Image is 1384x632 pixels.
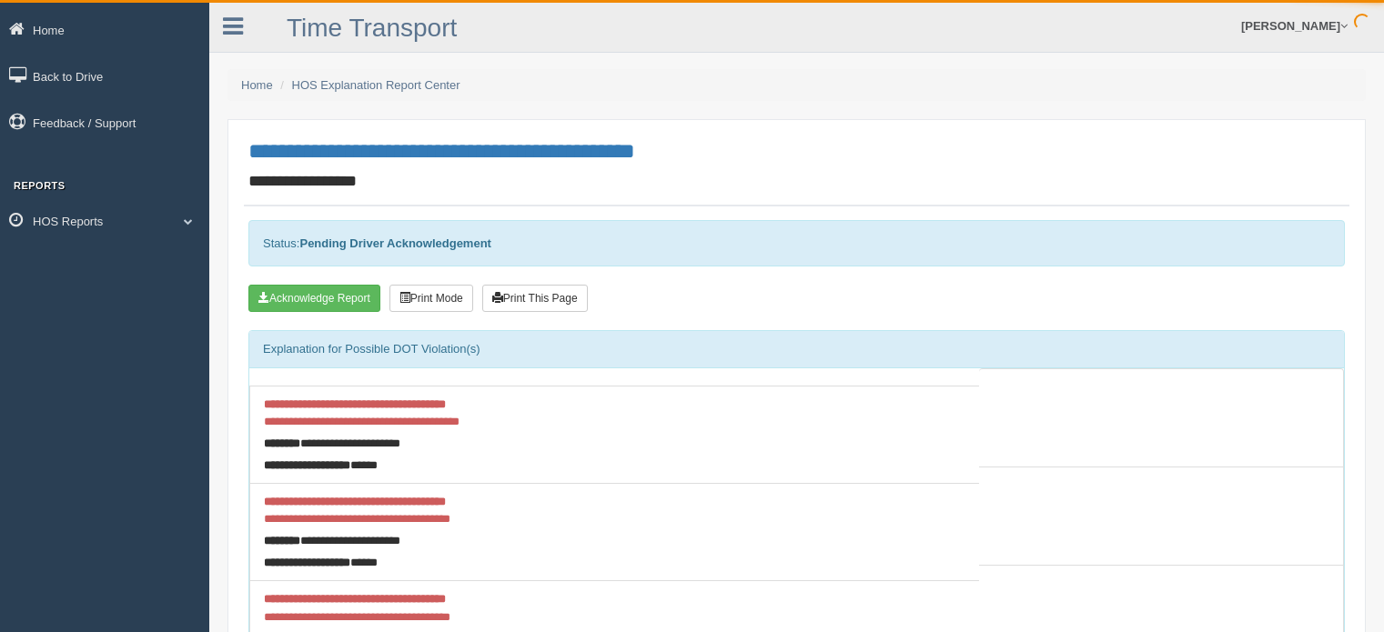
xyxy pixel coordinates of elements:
[249,331,1344,367] div: Explanation for Possible DOT Violation(s)
[292,78,460,92] a: HOS Explanation Report Center
[241,78,273,92] a: Home
[482,285,588,312] button: Print This Page
[389,285,473,312] button: Print Mode
[248,220,1345,266] div: Status:
[248,285,380,312] button: Acknowledge Receipt
[287,14,457,42] a: Time Transport
[299,236,490,250] strong: Pending Driver Acknowledgement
